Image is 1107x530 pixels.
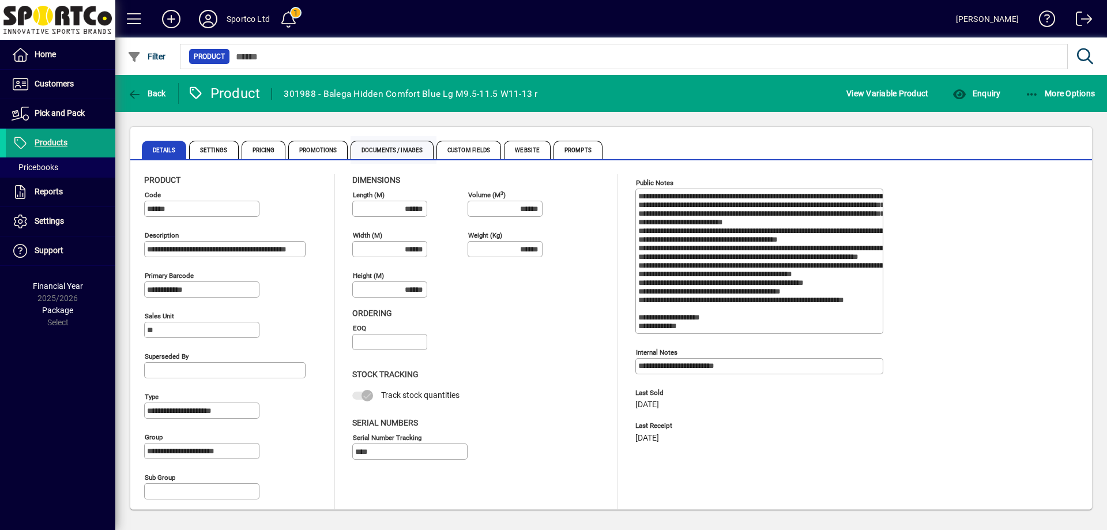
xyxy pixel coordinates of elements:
[6,157,115,177] a: Pricebooks
[950,83,1003,104] button: Enquiry
[145,393,159,401] mat-label: Type
[115,83,179,104] app-page-header-button: Back
[190,9,227,29] button: Profile
[145,352,189,360] mat-label: Superseded by
[6,207,115,236] a: Settings
[35,108,85,118] span: Pick and Pack
[1030,2,1056,40] a: Knowledge Base
[352,370,419,379] span: Stock Tracking
[227,10,270,28] div: Sportco Ltd
[353,191,385,199] mat-label: Length (m)
[468,191,506,199] mat-label: Volume (m )
[353,324,366,332] mat-label: EOQ
[35,79,74,88] span: Customers
[6,70,115,99] a: Customers
[242,141,286,159] span: Pricing
[353,433,421,441] mat-label: Serial Number tracking
[504,141,551,159] span: Website
[33,281,83,291] span: Financial Year
[635,422,808,430] span: Last Receipt
[35,187,63,196] span: Reports
[284,85,537,103] div: 301988 - Balega Hidden Comfort Blue Lg M9.5-11.5 W11-13 r
[1025,89,1095,98] span: More Options
[145,312,174,320] mat-label: Sales unit
[35,138,67,147] span: Products
[636,179,673,187] mat-label: Public Notes
[288,141,348,159] span: Promotions
[352,309,392,318] span: Ordering
[553,141,603,159] span: Prompts
[125,83,169,104] button: Back
[844,83,931,104] button: View Variable Product
[351,141,434,159] span: Documents / Images
[187,84,261,103] div: Product
[436,141,501,159] span: Custom Fields
[153,9,190,29] button: Add
[846,84,928,103] span: View Variable Product
[353,272,384,280] mat-label: Height (m)
[635,400,659,409] span: [DATE]
[956,10,1019,28] div: [PERSON_NAME]
[35,216,64,225] span: Settings
[144,175,180,185] span: Product
[189,141,239,159] span: Settings
[468,231,502,239] mat-label: Weight (Kg)
[6,99,115,128] a: Pick and Pack
[635,434,659,443] span: [DATE]
[145,231,179,239] mat-label: Description
[127,89,166,98] span: Back
[1022,83,1098,104] button: More Options
[352,175,400,185] span: Dimensions
[35,50,56,59] span: Home
[353,231,382,239] mat-label: Width (m)
[952,89,1000,98] span: Enquiry
[142,141,186,159] span: Details
[145,473,175,482] mat-label: Sub group
[6,178,115,206] a: Reports
[1067,2,1093,40] a: Logout
[35,246,63,255] span: Support
[194,51,225,62] span: Product
[12,163,58,172] span: Pricebooks
[500,190,503,196] sup: 3
[127,52,166,61] span: Filter
[381,390,460,400] span: Track stock quantities
[145,272,194,280] mat-label: Primary barcode
[42,306,73,315] span: Package
[125,46,169,67] button: Filter
[352,418,418,427] span: Serial Numbers
[635,389,808,397] span: Last Sold
[145,433,163,441] mat-label: Group
[145,191,161,199] mat-label: Code
[636,348,677,356] mat-label: Internal Notes
[6,236,115,265] a: Support
[6,40,115,69] a: Home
